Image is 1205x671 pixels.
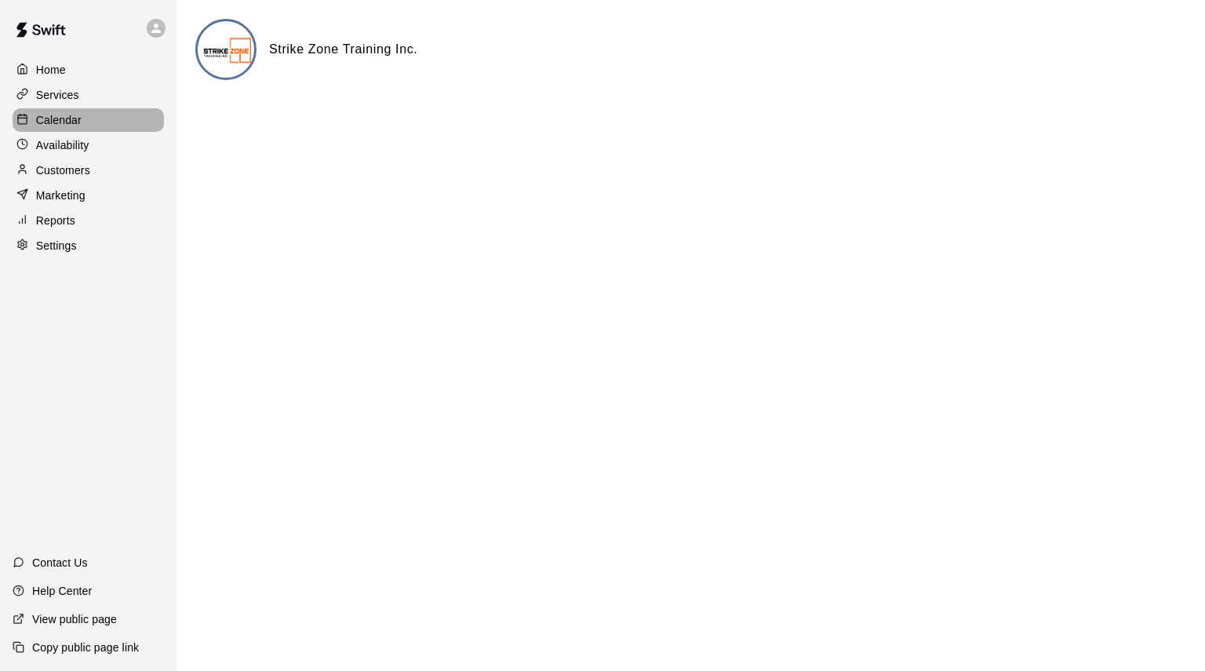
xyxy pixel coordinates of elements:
p: Contact Us [32,555,88,571]
p: Customers [36,162,90,178]
a: Availability [13,133,164,157]
a: Customers [13,159,164,182]
p: Copy public page link [32,640,139,655]
p: Services [36,87,79,103]
p: View public page [32,611,117,627]
a: Reports [13,209,164,232]
p: Availability [36,137,89,153]
a: Calendar [13,108,164,132]
p: Calendar [36,112,82,128]
h6: Strike Zone Training Inc. [269,39,417,60]
p: Reports [36,213,75,228]
a: Home [13,58,164,82]
p: Marketing [36,188,86,203]
a: Settings [13,234,164,257]
p: Settings [36,238,77,253]
p: Home [36,62,66,78]
a: Services [13,83,164,107]
img: Strike Zone Training Inc. logo [198,21,257,80]
p: Help Center [32,583,92,599]
a: Marketing [13,184,164,207]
